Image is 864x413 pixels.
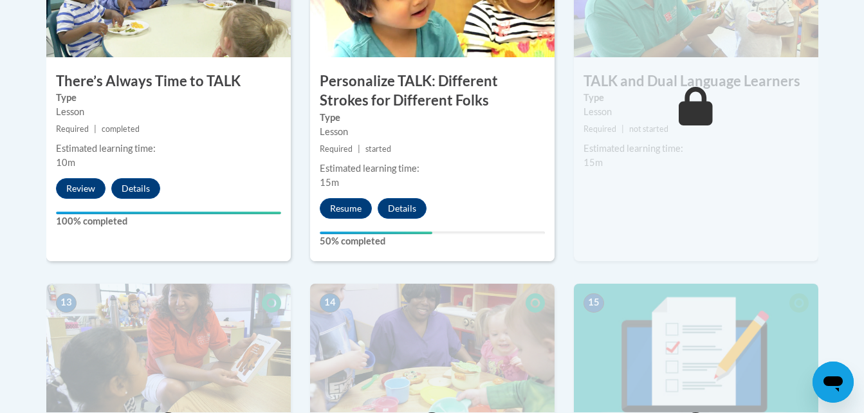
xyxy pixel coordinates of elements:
span: | [94,124,97,134]
span: 14 [320,293,340,313]
div: Your progress [320,232,432,234]
span: | [621,124,624,134]
span: not started [629,124,668,134]
span: Required [320,144,353,154]
h3: TALK and Dual Language Learners [574,71,818,91]
span: Required [56,124,89,134]
span: Required [584,124,616,134]
h3: There’s Always Time to TALK [46,71,291,91]
div: Estimated learning time: [584,142,809,156]
div: Lesson [320,125,545,139]
div: Your progress [56,212,281,214]
iframe: Button to launch messaging window [813,362,854,403]
button: Details [378,198,427,219]
label: 50% completed [320,234,545,248]
label: Type [584,91,809,105]
span: | [358,144,360,154]
label: 100% completed [56,214,281,228]
span: started [365,144,391,154]
button: Details [111,178,160,199]
button: Review [56,178,106,199]
span: 15m [320,177,339,188]
span: 10m [56,157,75,168]
img: Course Image [574,284,818,412]
label: Type [320,111,545,125]
label: Type [56,91,281,105]
span: 13 [56,293,77,313]
span: 15 [584,293,604,313]
div: Estimated learning time: [320,161,545,176]
div: Lesson [584,105,809,119]
span: completed [102,124,140,134]
h3: Personalize TALK: Different Strokes for Different Folks [310,71,555,111]
img: Course Image [46,284,291,412]
img: Course Image [310,284,555,412]
span: 15m [584,157,603,168]
div: Estimated learning time: [56,142,281,156]
button: Resume [320,198,372,219]
div: Lesson [56,105,281,119]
